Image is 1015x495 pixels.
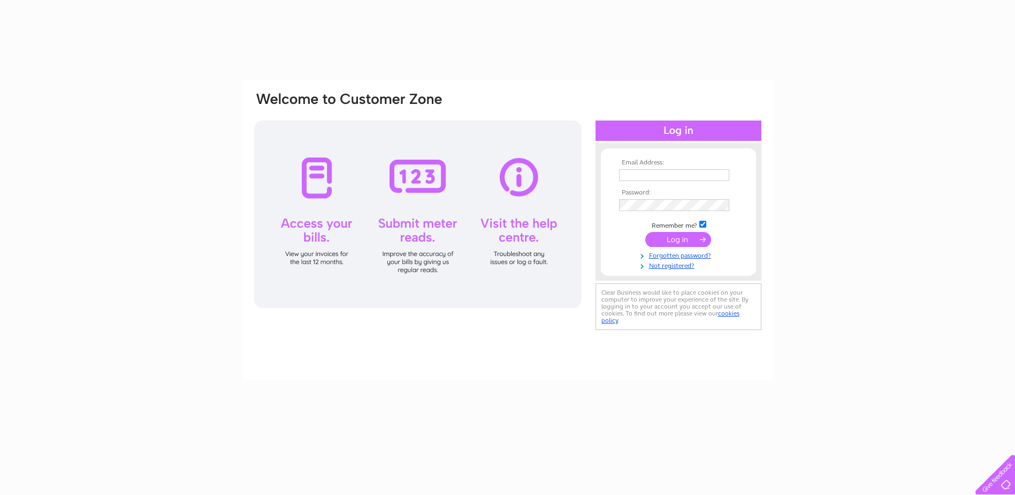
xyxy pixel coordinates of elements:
[601,310,739,324] a: cookies policy
[616,219,741,230] td: Remember me?
[619,260,741,270] a: Not registered?
[619,250,741,260] a: Forgotten password?
[596,283,761,330] div: Clear Business would like to place cookies on your computer to improve your experience of the sit...
[645,232,711,247] input: Submit
[616,159,741,167] th: Email Address:
[616,189,741,197] th: Password:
